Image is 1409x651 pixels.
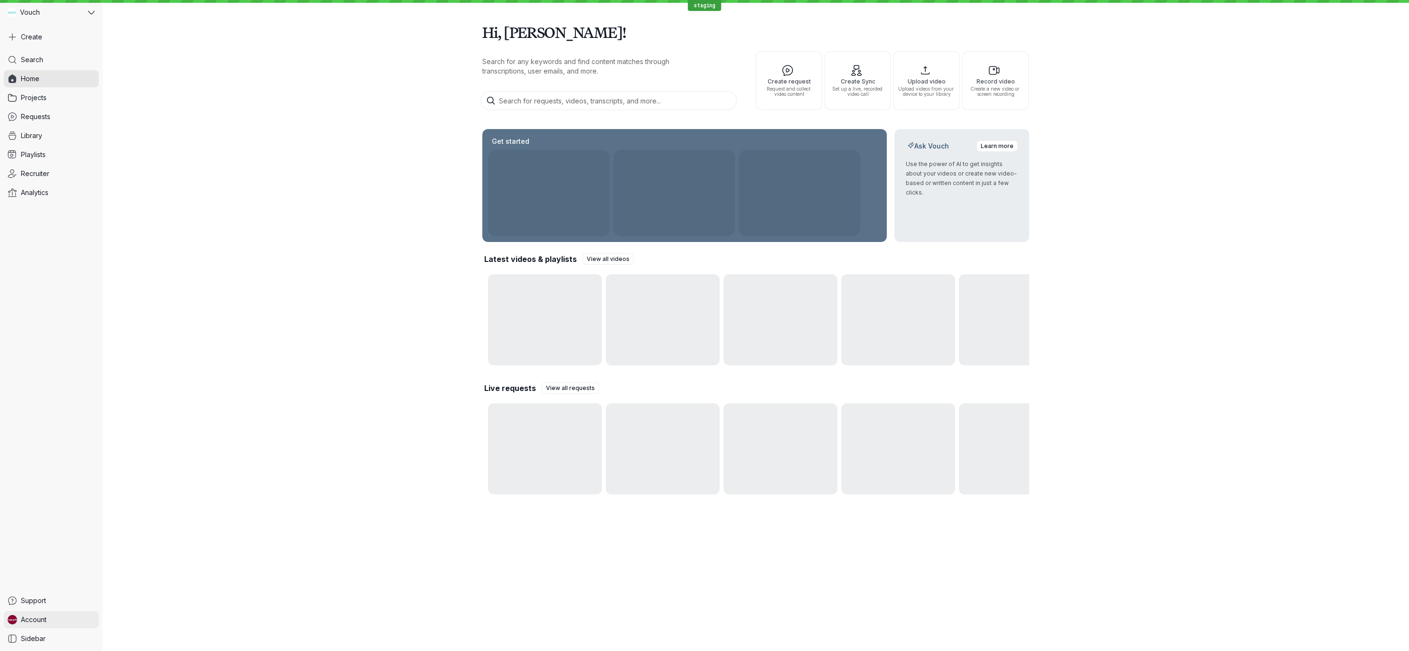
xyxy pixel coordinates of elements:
span: Create [21,32,42,42]
img: Stephane avatar [8,615,17,624]
a: Library [4,127,99,144]
span: Projects [21,93,47,102]
span: Sidebar [21,634,46,643]
span: Home [21,74,39,84]
button: Upload videoUpload videos from your device to your library [893,51,960,110]
h2: Live requests [484,383,536,393]
span: View all videos [587,254,629,264]
span: View all requests [546,383,595,393]
h2: Get started [490,137,531,146]
a: Playlists [4,146,99,163]
span: Set up a live, recorded video call [829,86,887,97]
img: Vouch avatar [8,8,16,17]
a: Sidebar [4,630,99,647]
span: Vouch [20,8,40,17]
div: Vouch [4,4,86,21]
button: Create requestRequest and collect video content [756,51,822,110]
span: Create a new video or screen recording [967,86,1024,97]
span: Playlists [21,150,46,159]
input: Search for requests, videos, transcripts, and more... [480,91,737,110]
span: Create request [760,78,818,84]
span: Recruiter [21,169,49,178]
h2: Ask Vouch [906,141,951,151]
a: Learn more [977,140,1018,152]
a: Support [4,592,99,609]
a: Home [4,70,99,87]
a: Requests [4,108,99,125]
h2: Latest videos & playlists [484,254,577,264]
a: View all videos [582,253,634,265]
p: Search for any keywords and find content matches through transcriptions, user emails, and more. [482,57,710,76]
a: Analytics [4,184,99,201]
span: Create Sync [829,78,887,84]
a: Projects [4,89,99,106]
a: Recruiter [4,165,99,182]
h1: Hi, [PERSON_NAME]! [482,19,1029,46]
a: Search [4,51,99,68]
span: Analytics [21,188,48,197]
button: Create SyncSet up a live, recorded video call [825,51,891,110]
span: Account [21,615,47,624]
button: Create [4,28,99,46]
a: View all requests [542,382,599,394]
button: Record videoCreate a new video or screen recording [962,51,1029,110]
span: Upload videos from your device to your library [898,86,956,97]
span: Upload video [898,78,956,84]
p: Use the power of AI to get insights about your videos or create new video-based or written conten... [906,159,1018,197]
span: Request and collect video content [760,86,818,97]
button: Vouch avatarVouch [4,4,99,21]
span: Search [21,55,43,65]
span: Record video [967,78,1024,84]
a: Stephane avatarAccount [4,611,99,628]
span: Library [21,131,42,140]
span: Support [21,596,46,605]
span: Requests [21,112,50,121]
span: Learn more [981,141,1014,151]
